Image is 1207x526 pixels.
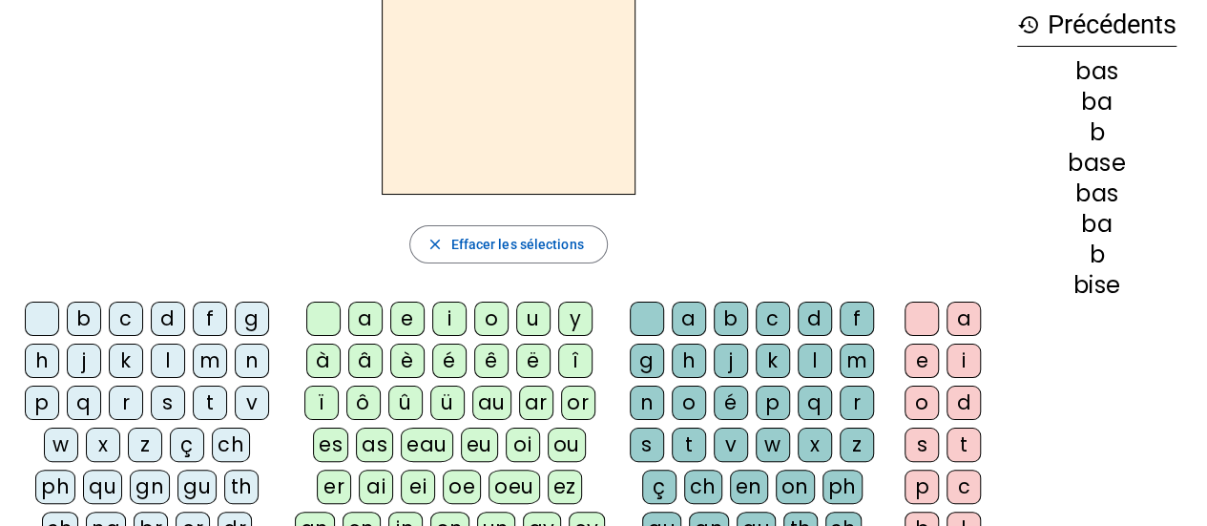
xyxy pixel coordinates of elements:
[193,386,227,420] div: t
[67,386,101,420] div: q
[489,470,540,504] div: oeu
[1017,4,1176,47] h3: Précédents
[558,302,593,336] div: y
[714,344,748,378] div: j
[390,344,425,378] div: è
[430,386,465,420] div: ü
[1017,182,1176,205] div: bas
[730,470,768,504] div: en
[86,428,120,462] div: x
[840,344,874,378] div: m
[401,470,435,504] div: ei
[1017,13,1040,36] mat-icon: history
[714,428,748,462] div: v
[130,470,170,504] div: gn
[905,386,939,420] div: o
[840,302,874,336] div: f
[235,344,269,378] div: n
[461,428,498,462] div: eu
[506,428,540,462] div: oi
[109,344,143,378] div: k
[947,386,981,420] div: d
[346,386,381,420] div: ô
[1017,213,1176,236] div: ba
[151,302,185,336] div: d
[756,344,790,378] div: k
[798,344,832,378] div: l
[1017,152,1176,175] div: base
[548,428,586,462] div: ou
[390,302,425,336] div: e
[672,344,706,378] div: h
[109,386,143,420] div: r
[177,470,217,504] div: gu
[714,386,748,420] div: é
[630,428,664,462] div: s
[401,428,453,462] div: eau
[672,386,706,420] div: o
[304,386,339,420] div: ï
[798,386,832,420] div: q
[672,302,706,336] div: a
[1017,121,1176,144] div: b
[840,386,874,420] div: r
[714,302,748,336] div: b
[558,344,593,378] div: î
[1017,60,1176,83] div: bas
[905,344,939,378] div: e
[224,470,259,504] div: th
[193,344,227,378] div: m
[798,428,832,462] div: x
[472,386,511,420] div: au
[426,236,443,253] mat-icon: close
[128,428,162,462] div: z
[67,344,101,378] div: j
[317,470,351,504] div: er
[947,302,981,336] div: a
[348,302,383,336] div: a
[109,302,143,336] div: c
[306,344,341,378] div: à
[151,344,185,378] div: l
[67,302,101,336] div: b
[25,344,59,378] div: h
[630,386,664,420] div: n
[432,344,467,378] div: é
[1017,91,1176,114] div: ba
[756,428,790,462] div: w
[474,344,509,378] div: ê
[947,428,981,462] div: t
[450,233,583,256] span: Effacer les sélections
[83,470,122,504] div: qu
[359,470,393,504] div: ai
[776,470,815,504] div: on
[798,302,832,336] div: d
[25,386,59,420] div: p
[388,386,423,420] div: û
[756,386,790,420] div: p
[840,428,874,462] div: z
[348,344,383,378] div: â
[756,302,790,336] div: c
[443,470,481,504] div: oe
[193,302,227,336] div: f
[548,470,582,504] div: ez
[212,428,250,462] div: ch
[1017,274,1176,297] div: bise
[672,428,706,462] div: t
[151,386,185,420] div: s
[642,470,676,504] div: ç
[35,470,75,504] div: ph
[947,470,981,504] div: c
[561,386,595,420] div: or
[1017,243,1176,266] div: b
[519,386,553,420] div: ar
[905,470,939,504] div: p
[474,302,509,336] div: o
[313,428,348,462] div: es
[432,302,467,336] div: i
[822,470,863,504] div: ph
[516,302,551,336] div: u
[947,344,981,378] div: i
[905,428,939,462] div: s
